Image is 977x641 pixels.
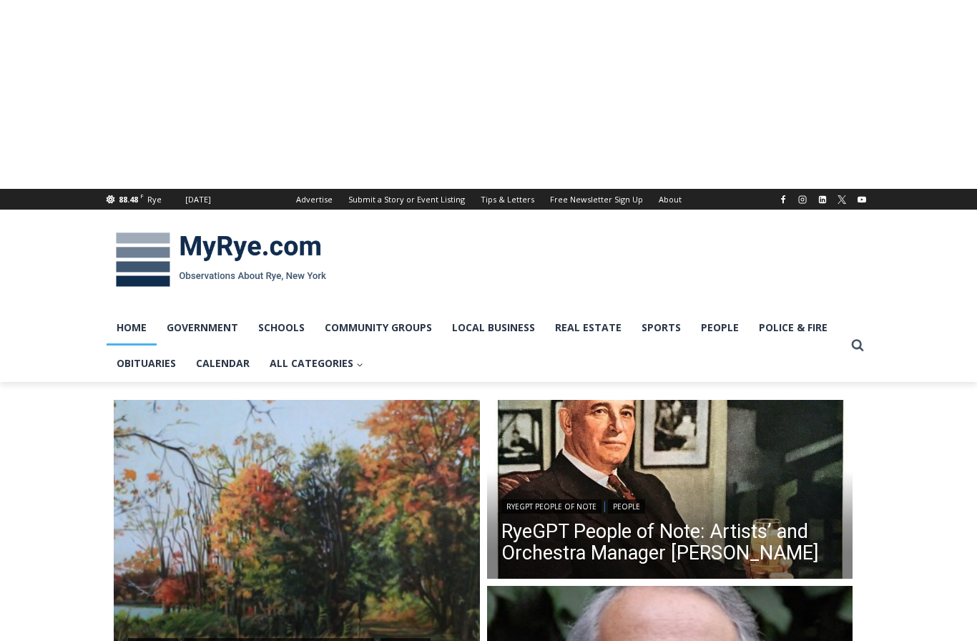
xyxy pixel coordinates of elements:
[248,310,315,346] a: Schools
[340,189,473,210] a: Submit a Story or Event Listing
[651,189,689,210] a: About
[107,346,186,381] a: Obituaries
[473,189,542,210] a: Tips & Letters
[691,310,749,346] a: People
[119,194,138,205] span: 88.48
[185,193,211,206] div: [DATE]
[140,192,144,200] span: F
[442,310,545,346] a: Local Business
[147,193,162,206] div: Rye
[845,333,870,358] button: View Search Form
[260,346,373,381] a: All Categories
[487,400,853,583] img: (PHOTO: Lord Calvert Whiskey ad, featuring Arthur Judson, 1946. Public Domain.)
[288,189,689,210] nav: Secondary Navigation
[542,189,651,210] a: Free Newsletter Sign Up
[814,191,831,208] a: Linkedin
[487,400,853,583] a: Read More RyeGPT People of Note: Artists’ and Orchestra Manager Arthur Judson
[501,499,602,514] a: RyeGPT People of Note
[853,191,870,208] a: YouTube
[315,310,442,346] a: Community Groups
[608,499,645,514] a: People
[288,189,340,210] a: Advertise
[833,191,850,208] a: X
[775,191,792,208] a: Facebook
[186,346,260,381] a: Calendar
[157,310,248,346] a: Government
[107,310,845,382] nav: Primary Navigation
[632,310,691,346] a: Sports
[749,310,838,346] a: Police & Fire
[501,521,839,564] a: RyeGPT People of Note: Artists’ and Orchestra Manager [PERSON_NAME]
[107,310,157,346] a: Home
[794,191,811,208] a: Instagram
[501,496,839,514] div: |
[545,310,632,346] a: Real Estate
[107,222,335,297] img: MyRye.com
[270,356,363,371] span: All Categories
